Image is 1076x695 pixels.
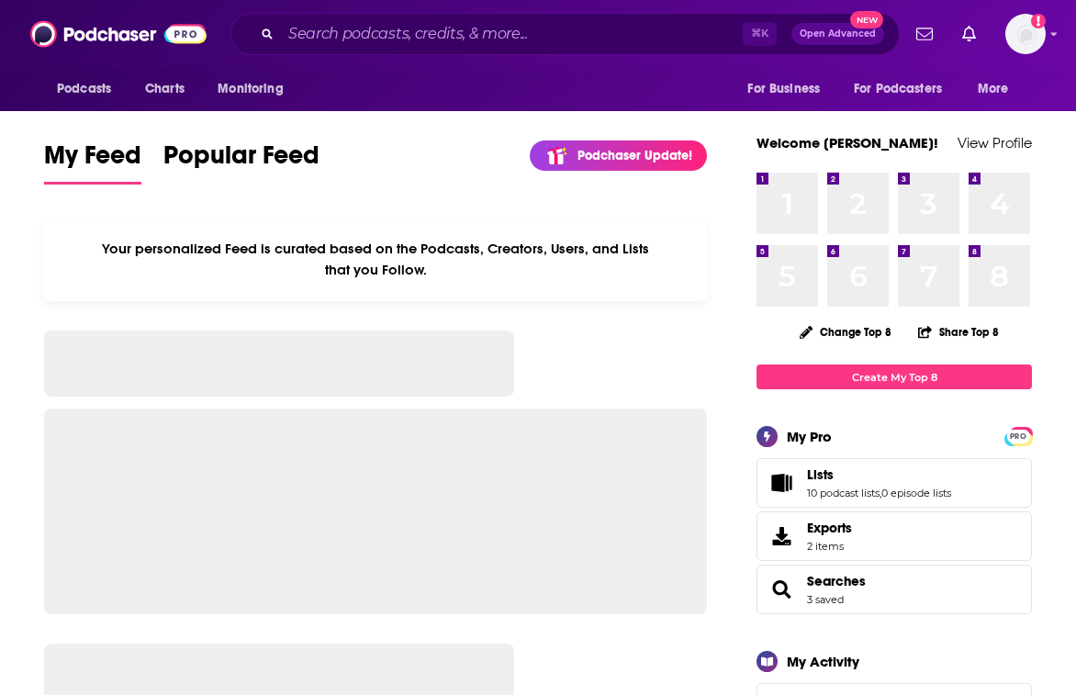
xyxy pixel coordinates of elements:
span: Lists [807,466,834,483]
p: Podchaser Update! [577,148,692,163]
input: Search podcasts, credits, & more... [281,19,743,49]
button: Show profile menu [1005,14,1046,54]
a: Welcome [PERSON_NAME]! [757,134,938,151]
a: Searches [763,577,800,602]
button: open menu [44,72,135,106]
button: Change Top 8 [789,320,902,343]
div: Search podcasts, credits, & more... [230,13,900,55]
span: My Feed [44,140,141,182]
span: ⌘ K [743,22,777,46]
a: Exports [757,511,1032,561]
button: open menu [965,72,1032,106]
div: My Pro [787,428,832,445]
a: Charts [133,72,196,106]
a: Show notifications dropdown [955,18,983,50]
img: Podchaser - Follow, Share and Rate Podcasts [30,17,207,51]
span: More [978,76,1009,102]
a: 0 episode lists [881,487,951,499]
button: open menu [734,72,843,106]
button: open menu [842,72,969,106]
span: Charts [145,76,185,102]
span: Searches [757,565,1032,614]
button: Open AdvancedNew [791,23,884,45]
span: Popular Feed [163,140,319,182]
span: Exports [807,520,852,536]
span: For Podcasters [854,76,942,102]
span: Lists [757,458,1032,508]
a: Searches [807,573,866,589]
span: Exports [763,523,800,549]
span: PRO [1007,430,1029,443]
button: open menu [205,72,307,106]
a: 10 podcast lists [807,487,880,499]
a: View Profile [958,134,1032,151]
button: Share Top 8 [917,314,1000,350]
span: Logged in as redsetterpr [1005,14,1046,54]
span: New [850,11,883,28]
span: 2 items [807,540,852,553]
a: Popular Feed [163,140,319,185]
a: My Feed [44,140,141,185]
div: My Activity [787,653,859,670]
a: Create My Top 8 [757,364,1032,389]
span: Monitoring [218,76,283,102]
a: PRO [1007,429,1029,443]
a: Lists [807,466,951,483]
a: Lists [763,470,800,496]
span: Open Advanced [800,29,876,39]
span: For Business [747,76,820,102]
svg: Add a profile image [1031,14,1046,28]
a: 3 saved [807,593,844,606]
span: , [880,487,881,499]
img: User Profile [1005,14,1046,54]
a: Show notifications dropdown [909,18,940,50]
div: Your personalized Feed is curated based on the Podcasts, Creators, Users, and Lists that you Follow. [44,218,707,301]
span: Podcasts [57,76,111,102]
